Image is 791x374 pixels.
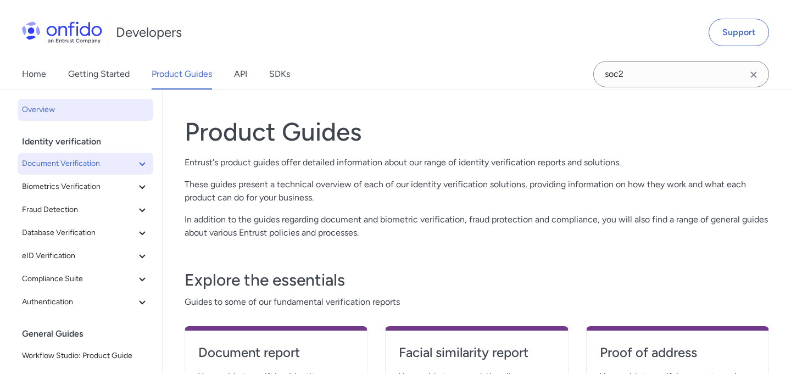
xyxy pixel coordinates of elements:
a: Getting Started [68,59,130,90]
button: Database Verification [18,222,153,244]
button: Compliance Suite [18,268,153,290]
span: Authentication [22,295,136,309]
h4: Proof of address [600,344,755,361]
span: Compliance Suite [22,272,136,286]
a: Workflow Studio: Product Guide [18,345,153,367]
h1: Product Guides [185,116,769,147]
p: Entrust's product guides offer detailed information about our range of identity verification repo... [185,156,769,169]
div: General Guides [22,323,158,345]
span: Biometrics Verification [22,180,136,193]
button: Authentication [18,291,153,313]
span: Fraud Detection [22,203,136,216]
a: Home [22,59,46,90]
button: Biometrics Verification [18,176,153,198]
button: Fraud Detection [18,199,153,221]
button: eID Verification [18,245,153,267]
svg: Clear search field button [747,68,760,81]
h4: Facial similarity report [399,344,554,361]
p: These guides present a technical overview of each of our identity verification solutions, providi... [185,178,769,204]
img: Onfido Logo [22,21,102,43]
a: Facial similarity report [399,344,554,370]
span: Overview [22,103,149,116]
a: Product Guides [152,59,212,90]
a: Overview [18,99,153,121]
a: Proof of address [600,344,755,370]
h3: Explore the essentials [185,269,769,291]
a: Document report [198,344,354,370]
a: API [234,59,247,90]
h1: Developers [116,24,182,41]
span: Workflow Studio: Product Guide [22,349,149,362]
span: Document Verification [22,157,136,170]
a: Support [709,19,769,46]
h4: Document report [198,344,354,361]
button: Document Verification [18,153,153,175]
span: Guides to some of our fundamental verification reports [185,295,769,309]
a: SDKs [269,59,290,90]
span: eID Verification [22,249,136,263]
div: Identity verification [22,131,158,153]
span: Database Verification [22,226,136,239]
p: In addition to the guides regarding document and biometric verification, fraud protection and com... [185,213,769,239]
input: Onfido search input field [593,61,769,87]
